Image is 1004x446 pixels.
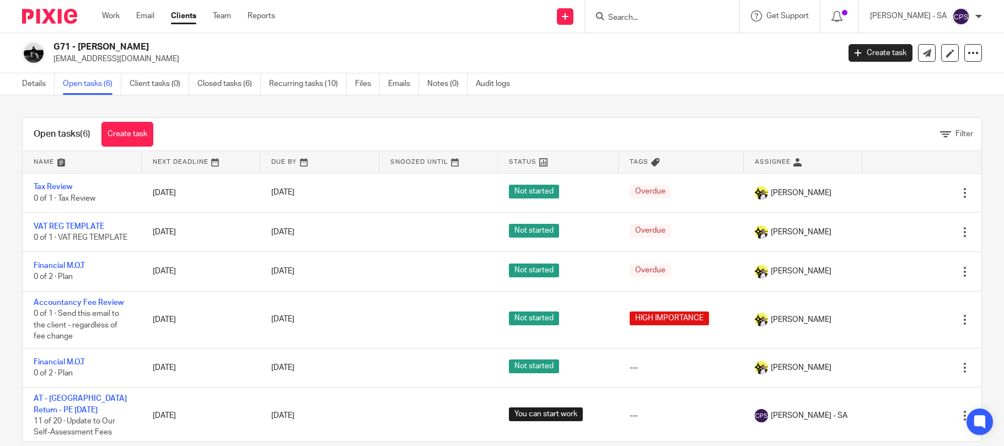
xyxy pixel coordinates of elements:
[34,128,90,140] h1: Open tasks
[630,159,648,165] span: Tags
[355,73,380,95] a: Files
[34,417,115,437] span: 11 of 20 · Update to Our Self-Assessment Fees
[197,73,261,95] a: Closed tasks (6)
[34,273,73,281] span: 0 of 2 · Plan
[34,369,73,377] span: 0 of 2 · Plan
[271,412,294,420] span: [DATE]
[136,10,154,22] a: Email
[101,122,153,147] a: Create task
[427,73,468,95] a: Notes (0)
[22,41,45,65] img: Andre%20Griffiths.jpg
[766,12,809,20] span: Get Support
[34,310,119,340] span: 0 of 1 · Send this email to the client - regardless of fee change
[53,53,832,65] p: [EMAIL_ADDRESS][DOMAIN_NAME]
[34,262,85,270] a: Financial M.O.T
[509,311,559,325] span: Not started
[388,73,419,95] a: Emails
[22,9,77,24] img: Pixie
[509,264,559,277] span: Not started
[755,313,768,326] img: Carine-Starbridge.jpg
[509,359,559,373] span: Not started
[248,10,275,22] a: Reports
[53,41,677,53] h2: G71 - [PERSON_NAME]
[771,187,831,198] span: [PERSON_NAME]
[34,299,124,307] a: Accountancy Fee Review
[755,361,768,374] img: Carine-Starbridge.jpg
[755,225,768,239] img: Carine-Starbridge.jpg
[271,364,294,372] span: [DATE]
[955,130,973,138] span: Filter
[34,358,85,366] a: Financial M.O.T
[142,388,261,444] td: [DATE]
[509,159,536,165] span: Status
[755,186,768,200] img: Carine-Starbridge.jpg
[142,348,261,387] td: [DATE]
[771,227,831,238] span: [PERSON_NAME]
[630,410,733,421] div: ---
[771,410,847,421] span: [PERSON_NAME] - SA
[476,73,518,95] a: Audit logs
[870,10,947,22] p: [PERSON_NAME] - SA
[34,195,95,202] span: 0 of 1 · Tax Review
[271,189,294,197] span: [DATE]
[630,311,709,325] span: HIGH IMPORTANCE
[607,13,706,23] input: Search
[171,10,196,22] a: Clients
[22,73,55,95] a: Details
[271,267,294,275] span: [DATE]
[34,183,72,191] a: Tax Review
[269,73,347,95] a: Recurring tasks (10)
[34,223,104,230] a: VAT REG TEMPLATE
[213,10,231,22] a: Team
[771,314,831,325] span: [PERSON_NAME]
[952,8,970,25] img: svg%3E
[102,10,120,22] a: Work
[849,44,912,62] a: Create task
[630,185,671,198] span: Overdue
[142,173,261,212] td: [DATE]
[771,266,831,277] span: [PERSON_NAME]
[630,224,671,238] span: Overdue
[34,395,127,413] a: AT - [GEOGRAPHIC_DATA] Return - PE [DATE]
[755,265,768,278] img: Carine-Starbridge.jpg
[142,291,261,348] td: [DATE]
[271,228,294,236] span: [DATE]
[509,185,559,198] span: Not started
[271,316,294,324] span: [DATE]
[509,224,559,238] span: Not started
[390,159,448,165] span: Snoozed Until
[630,362,733,373] div: ---
[630,264,671,277] span: Overdue
[142,252,261,291] td: [DATE]
[34,234,127,241] span: 0 of 1 · VAT REG TEMPLATE
[142,212,261,251] td: [DATE]
[509,407,583,421] span: You can start work
[755,409,768,422] img: svg%3E
[130,73,189,95] a: Client tasks (0)
[771,362,831,373] span: [PERSON_NAME]
[80,130,90,138] span: (6)
[63,73,121,95] a: Open tasks (6)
